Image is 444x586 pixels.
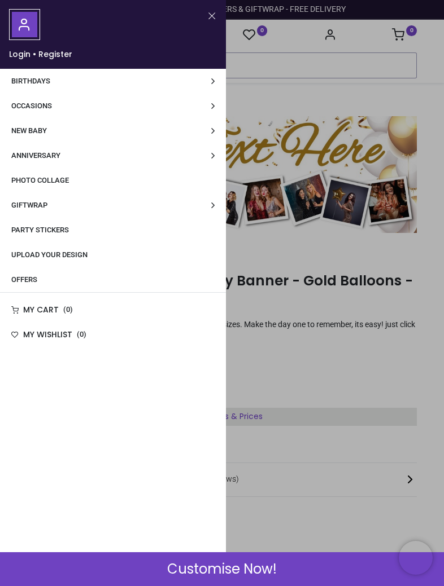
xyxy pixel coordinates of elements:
[11,77,50,85] span: Birthdays
[207,9,217,23] button: Close
[23,305,59,316] h6: My Cart
[80,330,84,338] span: 0
[66,305,70,314] span: 0
[11,126,47,135] span: New Baby
[399,541,433,575] iframe: Brevo live chat
[11,275,37,284] span: Offers
[63,305,73,315] span: ( )
[167,559,277,579] span: Customise Now!
[11,102,52,110] span: Occasions
[11,201,47,209] span: Giftwrap
[33,49,36,60] span: •
[11,176,69,184] span: Photo Collage
[23,329,72,341] h6: My Wishlist
[11,226,69,234] span: Party Stickers
[11,250,88,259] span: Upload Your Design
[11,151,60,160] span: Anniversary
[77,329,86,340] span: ( )
[9,49,72,60] a: Login•Register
